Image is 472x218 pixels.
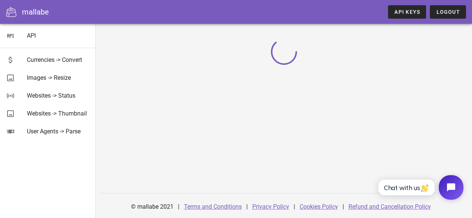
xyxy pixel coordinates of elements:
div: User Agents -> Parse [27,128,90,135]
div: Websites -> Thumbnail [27,110,90,117]
div: Currencies -> Convert [27,56,90,63]
a: Cookies Policy [300,203,338,210]
div: Websites -> Status [27,92,90,99]
div: | [246,198,248,216]
button: Logout [430,5,466,19]
a: Privacy Policy [252,203,289,210]
div: | [178,198,179,216]
a: API Keys [388,5,426,19]
span: Logout [436,9,460,15]
div: mallabe [22,6,49,18]
span: API Keys [394,9,420,15]
div: | [343,198,344,216]
div: © mallabe 2021 [126,198,178,216]
div: | [294,198,295,216]
a: Refund and Cancellation Policy [348,203,431,210]
div: Images -> Resize [27,74,90,81]
div: API [27,32,90,39]
a: Terms and Conditions [184,203,242,210]
iframe: Tidio Chat [370,170,469,205]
